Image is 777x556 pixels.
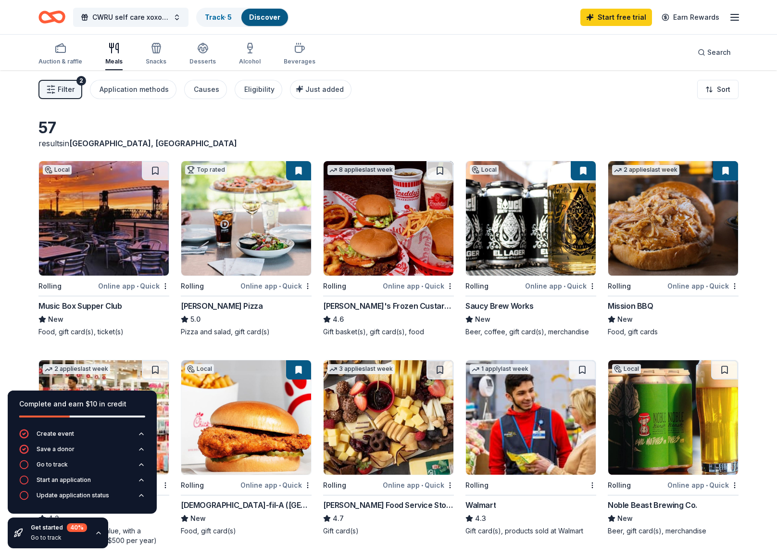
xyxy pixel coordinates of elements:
span: Just added [305,85,344,93]
div: Online app Quick [383,479,454,491]
div: 1 apply last week [470,364,530,374]
a: Image for Gordon Food Service Store3 applieslast weekRollingOnline app•Quick[PERSON_NAME] Food Se... [323,360,454,536]
div: Gift card(s) [323,526,454,536]
div: Go to track [31,534,87,542]
span: New [190,513,206,524]
div: Food, gift card(s) [181,526,312,536]
a: Home [38,6,65,28]
div: 2 applies last week [612,165,679,175]
div: Start an application [37,476,91,484]
button: Desserts [189,38,216,70]
div: Rolling [608,480,631,491]
span: • [421,282,423,290]
div: Causes [194,84,219,95]
img: Image for Gordon Food Service Store [324,360,453,475]
span: • [706,282,708,290]
button: Update application status [19,491,145,506]
button: Auction & raffle [38,38,82,70]
img: Image for Dewey's Pizza [181,161,311,276]
div: Rolling [608,280,631,292]
div: Online app Quick [240,479,312,491]
img: Image for Freddy's Frozen Custard & Steakburgers [324,161,453,276]
div: Saucy Brew Works [465,300,534,312]
span: New [617,513,633,524]
div: results [38,138,312,149]
img: Image for Chick-fil-A (Strongsville) [181,360,311,475]
img: Image for Walmart [466,360,596,475]
div: Music Box Supper Club [38,300,122,312]
button: Create event [19,429,145,444]
div: Application methods [100,84,169,95]
div: 8 applies last week [327,165,395,175]
div: Beer, coffee, gift card(s), merchandise [465,327,596,337]
button: Meals [105,38,123,70]
div: Rolling [465,480,489,491]
div: [PERSON_NAME] Food Service Store [323,499,454,511]
a: Image for Walmart1 applylast weekRollingWalmart4.3Gift card(s), products sold at Walmart [465,360,596,536]
div: Rolling [181,280,204,292]
div: Noble Beast Brewing Co. [608,499,697,511]
img: Image for Noble Beast Brewing Co. [608,360,738,475]
span: Filter [58,84,75,95]
div: Alcohol [239,58,261,65]
span: 4.3 [475,513,486,524]
div: Go to track [37,461,68,468]
a: Image for Mission BBQ2 applieslast weekRollingOnline app•QuickMission BBQNewFood, gift cards [608,161,739,337]
span: New [617,314,633,325]
div: Online app Quick [98,280,169,292]
div: Online app Quick [667,280,739,292]
div: Save a donor [37,445,75,453]
span: • [279,481,281,489]
button: Go to track [19,460,145,475]
button: Snacks [146,38,166,70]
button: Start an application [19,475,145,491]
div: Meals [105,58,123,65]
span: New [475,314,490,325]
span: 5.0 [190,314,201,325]
a: Image for Saucy Brew WorksLocalRollingOnline app•QuickSaucy Brew WorksNewBeer, coffee, gift card(... [465,161,596,337]
span: 4.7 [333,513,344,524]
a: Track· 5 [205,13,232,21]
a: Start free trial [580,9,652,26]
div: Walmart [465,499,496,511]
div: Complete and earn $10 in credit [19,398,145,410]
div: [PERSON_NAME]'s Frozen Custard & Steakburgers [323,300,454,312]
div: Local [612,364,641,374]
div: Rolling [38,280,62,292]
div: Beer, gift card(s), merchandise [608,526,739,536]
a: Discover [249,13,280,21]
div: Update application status [37,492,109,499]
div: Local [185,364,214,374]
div: Online app Quick [667,479,739,491]
div: Food, gift card(s), ticket(s) [38,327,169,337]
button: Alcohol [239,38,261,70]
div: Auction & raffle [38,58,82,65]
button: Sort [697,80,739,99]
div: 2 applies last week [43,364,110,374]
a: Image for Music Box Supper ClubLocalRollingOnline app•QuickMusic Box Supper ClubNewFood, gift car... [38,161,169,337]
div: Local [470,165,499,175]
button: Track· 5Discover [196,8,289,27]
div: Top rated [185,165,227,175]
div: Gift card(s), products sold at Walmart [465,526,596,536]
button: CWRU self care xoxo you event [73,8,188,27]
a: Image for Chick-fil-A (Strongsville)LocalRollingOnline app•Quick[DEMOGRAPHIC_DATA]-fil-A ([GEOGRA... [181,360,312,536]
div: Online app Quick [383,280,454,292]
img: Image for Saucy Brew Works [466,161,596,276]
a: Earn Rewards [656,9,725,26]
div: Pizza and salad, gift card(s) [181,327,312,337]
a: Image for Noble Beast Brewing Co.LocalRollingOnline app•QuickNoble Beast Brewing Co.NewBeer, gift... [608,360,739,536]
div: Gift basket(s), gift card(s), food [323,327,454,337]
div: Rolling [465,280,489,292]
span: CWRU self care xoxo you event [92,12,169,23]
div: Eligibility [244,84,275,95]
div: [DEMOGRAPHIC_DATA]-fil-A ([GEOGRAPHIC_DATA]) [181,499,312,511]
div: Rolling [323,280,346,292]
span: [GEOGRAPHIC_DATA], [GEOGRAPHIC_DATA] [69,139,237,148]
div: Online app Quick [240,280,312,292]
div: Rolling [181,480,204,491]
span: • [137,282,138,290]
span: Sort [717,84,730,95]
a: Image for Target2 applieslast weekRollingTarget4.2Gift cards ($50-100 value, with a maximum donat... [38,360,169,545]
button: Application methods [90,80,176,99]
